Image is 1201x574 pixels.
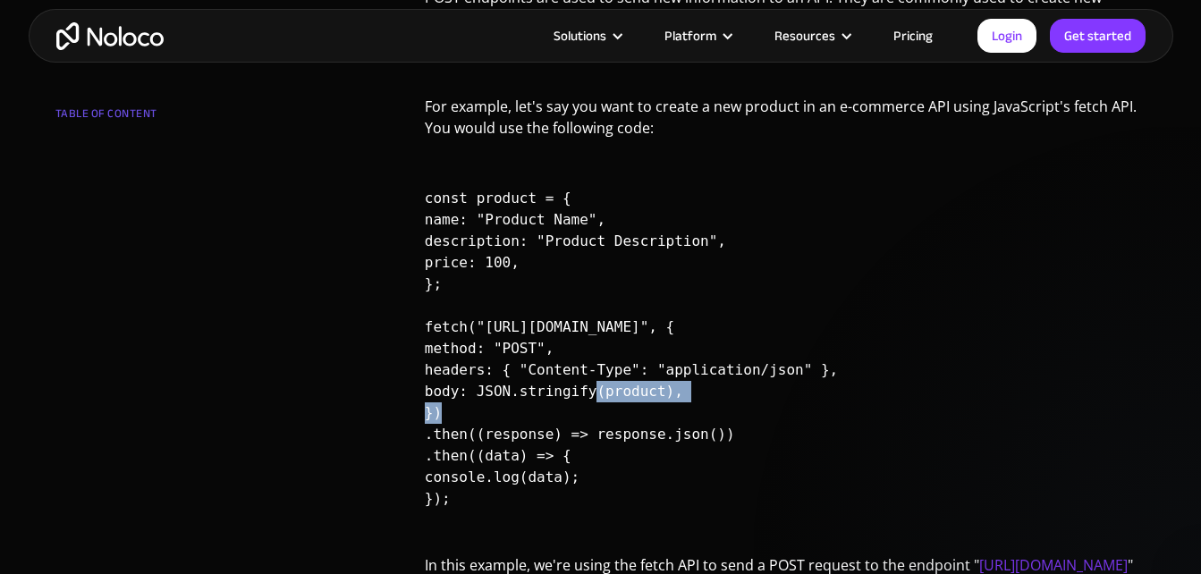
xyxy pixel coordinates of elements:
[425,96,1146,152] p: For example, let's say you want to create a new product in an e-commerce API using JavaScript's f...
[1050,19,1146,53] a: Get started
[664,24,716,47] div: Platform
[752,24,871,47] div: Resources
[55,100,272,136] div: TABLE OF CONTENT
[554,24,606,47] div: Solutions
[56,22,164,50] a: home
[774,24,835,47] div: Resources
[977,19,1036,53] a: Login
[642,24,752,47] div: Platform
[425,154,838,543] code: const product = { name: "Product Name", description: "Product Description", price: 100, }; fetch(...
[871,24,955,47] a: Pricing
[531,24,642,47] div: Solutions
